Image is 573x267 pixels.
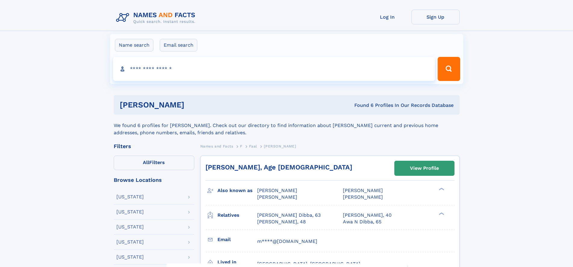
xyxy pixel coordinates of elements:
[120,101,270,109] h1: [PERSON_NAME]
[257,219,306,225] a: [PERSON_NAME], 48
[160,39,197,51] label: Email search
[257,261,360,267] span: [GEOGRAPHIC_DATA], [GEOGRAPHIC_DATA]
[116,194,144,199] div: [US_STATE]
[116,240,144,244] div: [US_STATE]
[240,142,242,150] a: F
[438,57,460,81] button: Search Button
[343,212,392,219] a: [PERSON_NAME], 40
[264,144,296,148] span: [PERSON_NAME]
[217,210,257,220] h3: Relatives
[240,144,242,148] span: F
[269,102,454,109] div: Found 6 Profiles In Our Records Database
[200,142,233,150] a: Names and Facts
[114,144,194,149] div: Filters
[217,234,257,245] h3: Email
[257,212,321,219] a: [PERSON_NAME] Dibba, 63
[116,210,144,214] div: [US_STATE]
[116,255,144,259] div: [US_STATE]
[143,160,149,165] span: All
[249,144,257,148] span: Faal
[343,219,381,225] a: Awa N Dibba, 65
[257,194,297,200] span: [PERSON_NAME]
[217,185,257,196] h3: Also known as
[114,156,194,170] label: Filters
[249,142,257,150] a: Faal
[114,115,460,136] div: We found 6 profiles for [PERSON_NAME]. Check out our directory to find information about [PERSON_...
[115,39,153,51] label: Name search
[395,161,454,175] a: View Profile
[363,10,411,24] a: Log In
[343,188,383,193] span: [PERSON_NAME]
[114,10,200,26] img: Logo Names and Facts
[114,177,194,183] div: Browse Locations
[437,212,445,216] div: ❯
[113,57,435,81] input: search input
[257,188,297,193] span: [PERSON_NAME]
[411,10,460,24] a: Sign Up
[116,225,144,229] div: [US_STATE]
[410,161,439,175] div: View Profile
[343,194,383,200] span: [PERSON_NAME]
[205,163,352,171] a: [PERSON_NAME], Age [DEMOGRAPHIC_DATA]
[437,187,445,191] div: ❯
